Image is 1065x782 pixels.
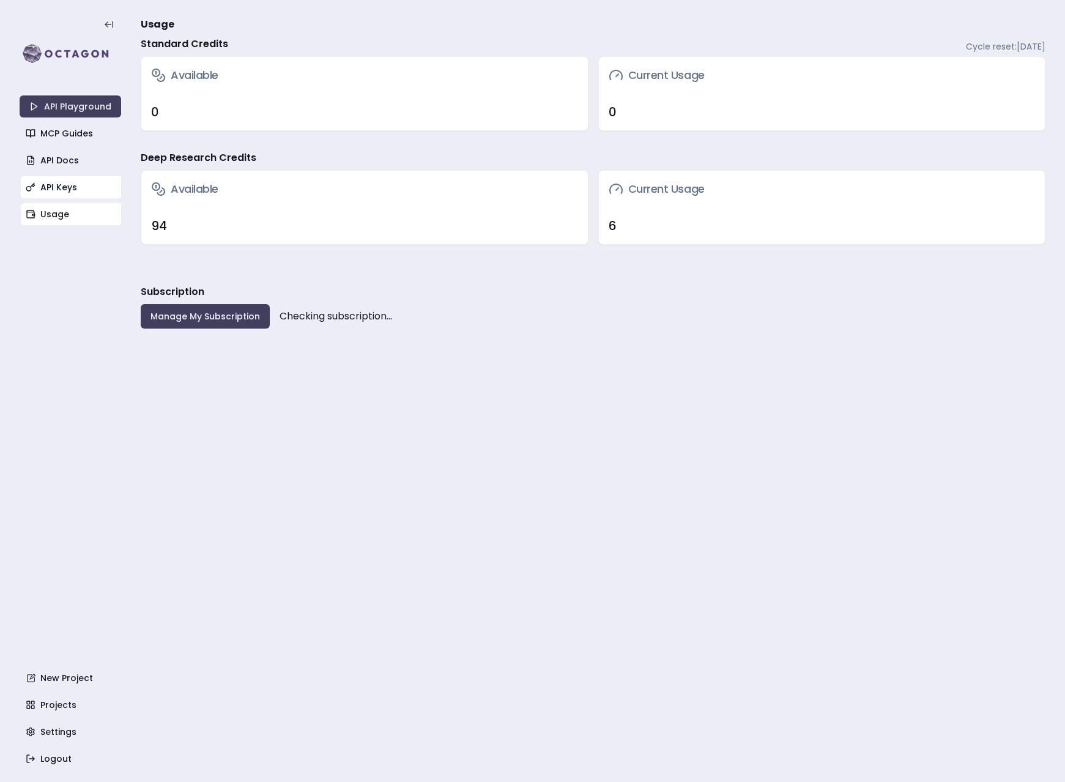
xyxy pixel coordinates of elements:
[609,181,705,198] h3: Current Usage
[141,304,270,329] button: Manage My Subscription
[141,37,228,51] h4: Standard Credits
[21,721,122,743] a: Settings
[21,694,122,716] a: Projects
[21,149,122,171] a: API Docs
[280,309,392,324] span: Checking subscription...
[141,17,174,32] span: Usage
[151,217,578,234] div: 94
[151,181,218,198] h3: Available
[141,285,204,299] h3: Subscription
[609,103,1036,121] div: 0
[609,217,1036,234] div: 6
[151,67,218,84] h3: Available
[21,748,122,770] a: Logout
[20,42,121,66] img: logo-rect-yK7x_WSZ.svg
[966,40,1045,53] span: Cycle reset: [DATE]
[21,203,122,225] a: Usage
[20,95,121,117] a: API Playground
[21,667,122,689] a: New Project
[609,67,705,84] h3: Current Usage
[141,151,256,165] h4: Deep Research Credits
[21,176,122,198] a: API Keys
[21,122,122,144] a: MCP Guides
[151,103,578,121] div: 0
